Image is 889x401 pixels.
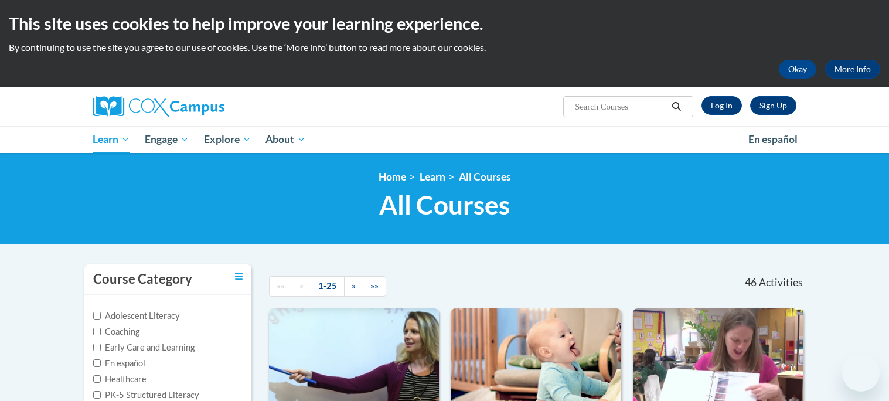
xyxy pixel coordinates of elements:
label: En español [93,357,145,370]
span: Learn [93,132,130,147]
iframe: Close message [759,326,783,349]
a: Learn [420,171,445,183]
a: 1-25 [311,276,345,297]
a: End [363,276,386,297]
span: All Courses [379,189,510,220]
a: Register [750,96,796,115]
a: More Info [825,60,880,79]
a: Learn [86,126,138,153]
label: Early Care and Learning [93,341,195,354]
span: «« [277,281,285,291]
span: Activities [759,276,803,289]
a: Log In [701,96,742,115]
button: Search [667,100,685,114]
a: Begining [269,276,292,297]
a: En español [741,127,805,152]
a: Cox Campus [93,96,316,117]
a: Toggle collapse [235,270,243,283]
label: Healthcare [93,373,147,386]
h2: This site uses cookies to help improve your learning experience. [9,12,880,35]
p: By continuing to use the site you agree to our use of cookies. Use the ‘More info’ button to read... [9,41,880,54]
input: Checkbox for Options [93,391,101,399]
div: Main menu [76,126,814,153]
input: Search Courses [574,100,667,114]
input: Checkbox for Options [93,375,101,383]
input: Checkbox for Options [93,359,101,367]
span: En español [748,133,798,145]
span: Explore [204,132,251,147]
a: Home [379,171,406,183]
img: Cox Campus [93,96,224,117]
button: Okay [779,60,816,79]
span: Engage [145,132,189,147]
span: » [352,281,356,291]
a: Next [344,276,363,297]
input: Checkbox for Options [93,328,101,335]
a: All Courses [459,171,511,183]
h3: Course Category [93,270,192,288]
label: Coaching [93,325,139,338]
a: About [258,126,313,153]
span: About [265,132,305,147]
span: »» [370,281,379,291]
iframe: Button to launch messaging window [842,354,880,392]
label: Adolescent Literacy [93,310,180,322]
span: 46 [745,276,757,289]
input: Checkbox for Options [93,344,101,351]
a: Explore [196,126,258,153]
span: « [299,281,304,291]
input: Checkbox for Options [93,312,101,320]
a: Previous [292,276,311,297]
a: Engage [137,126,196,153]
